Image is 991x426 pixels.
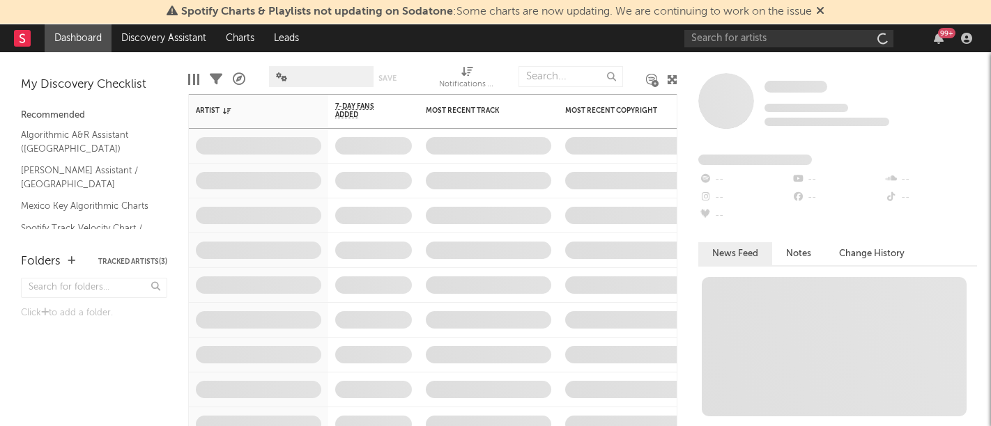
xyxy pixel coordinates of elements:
[21,198,153,214] a: Mexico Key Algorithmic Charts
[698,207,791,225] div: --
[21,127,153,156] a: Algorithmic A&R Assistant ([GEOGRAPHIC_DATA])
[216,24,264,52] a: Charts
[21,77,167,93] div: My Discovery Checklist
[791,171,884,189] div: --
[772,242,825,265] button: Notes
[233,59,245,100] div: A&R Pipeline
[825,242,919,265] button: Change History
[45,24,112,52] a: Dashboard
[698,242,772,265] button: News Feed
[264,24,309,52] a: Leads
[765,104,848,112] span: Tracking Since: [DATE]
[335,102,391,119] span: 7-Day Fans Added
[21,163,153,191] a: [PERSON_NAME] Assistant / [GEOGRAPHIC_DATA]
[765,118,889,126] span: 0 fans last week
[196,106,300,115] div: Artist
[884,189,977,207] div: --
[934,33,944,44] button: 99+
[426,106,530,115] div: Most Recent Track
[21,305,167,322] div: Click to add a folder.
[765,80,827,94] a: Some Artist
[518,66,623,87] input: Search...
[378,74,397,82] button: Save
[791,189,884,207] div: --
[112,24,216,52] a: Discovery Assistant
[698,189,791,207] div: --
[439,77,495,93] div: Notifications (Artist)
[21,107,167,124] div: Recommended
[181,6,812,17] span: : Some charts are now updating. We are continuing to work on the issue
[21,221,153,249] a: Spotify Track Velocity Chart / MX
[188,59,199,100] div: Edit Columns
[765,81,827,93] span: Some Artist
[698,155,812,165] span: Fans Added by Platform
[210,59,222,100] div: Filters
[98,258,167,265] button: Tracked Artists(3)
[439,59,495,100] div: Notifications (Artist)
[684,30,893,47] input: Search for artists
[938,28,955,38] div: 99 +
[884,171,977,189] div: --
[565,106,670,115] div: Most Recent Copyright
[698,171,791,189] div: --
[816,6,824,17] span: Dismiss
[21,253,61,270] div: Folders
[21,278,167,298] input: Search for folders...
[181,6,453,17] span: Spotify Charts & Playlists not updating on Sodatone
